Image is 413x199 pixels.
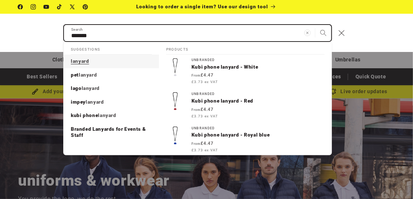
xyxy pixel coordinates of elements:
[71,99,104,105] p: impey lanyard
[98,112,116,118] mark: lanyard
[192,74,201,77] span: From
[159,55,332,88] a: UnbrandedKubi phone lanyard - White From£4.47 £3.73 ex VAT
[192,58,324,62] div: Unbranded
[71,72,97,78] p: pet lanyard
[166,92,184,110] img: Kubi phone lanyard
[192,98,324,104] p: Kubi phone lanyard - Red
[334,25,349,41] button: Close
[192,108,201,112] span: From
[71,85,82,91] span: lago
[71,85,100,92] p: lago lanyard
[192,141,214,146] strong: £4.47
[71,72,79,78] span: pet
[300,25,315,41] button: Clear search term
[79,72,97,78] mark: lanyard
[64,68,159,82] a: pet lanyard
[192,107,214,112] strong: £4.47
[159,88,332,122] a: UnbrandedKubi phone lanyard - Red From£4.47 £3.73 ex VAT
[192,64,324,70] p: Kubi phone lanyard - White
[71,99,86,105] span: impey
[166,126,184,144] img: Kubi phone lanyard
[192,142,201,146] span: From
[71,126,152,139] p: Branded Lanyards for Events & Staff
[71,58,89,64] mark: lanyard
[136,4,268,9] span: Looking to order a single item? Use our design tool
[192,132,324,138] p: Kubi phone lanyard - Royal blue
[71,112,116,119] p: kubi phone lanyard
[159,123,332,157] a: UnbrandedKubi phone lanyard - Royal blue From£4.47 £3.73 ex VAT
[64,109,159,122] a: kubi phone lanyard
[64,82,159,95] a: lago lanyard
[64,55,159,68] a: lanyard
[192,147,218,153] span: £3.73 ex VAT
[315,25,331,41] button: Search
[292,121,413,199] iframe: Chat Widget
[166,58,184,76] img: Kubi phone lanyard
[192,92,324,96] div: Unbranded
[86,99,104,105] mark: lanyard
[64,95,159,109] a: impey lanyard
[192,73,214,78] strong: £4.47
[192,126,324,130] div: Unbranded
[71,58,89,65] p: lanyard
[192,79,218,85] span: £3.73 ex VAT
[71,42,152,55] h2: Suggestions
[82,85,100,91] mark: lanyard
[71,112,98,118] span: kubi phone
[64,122,159,142] a: Branded Lanyards for Events & Staff
[166,42,324,55] h2: Products
[192,113,218,119] span: £3.73 ex VAT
